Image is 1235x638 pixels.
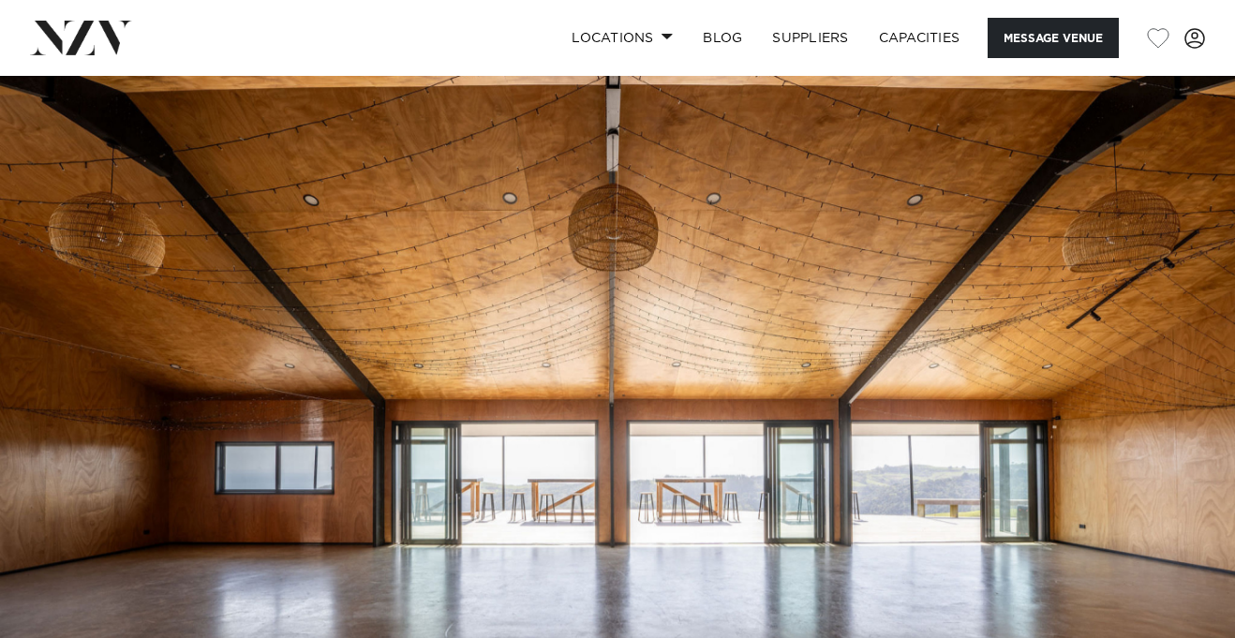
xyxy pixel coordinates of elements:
[688,18,757,58] a: BLOG
[757,18,863,58] a: SUPPLIERS
[557,18,688,58] a: Locations
[988,18,1119,58] button: Message Venue
[30,21,132,54] img: nzv-logo.png
[864,18,975,58] a: Capacities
